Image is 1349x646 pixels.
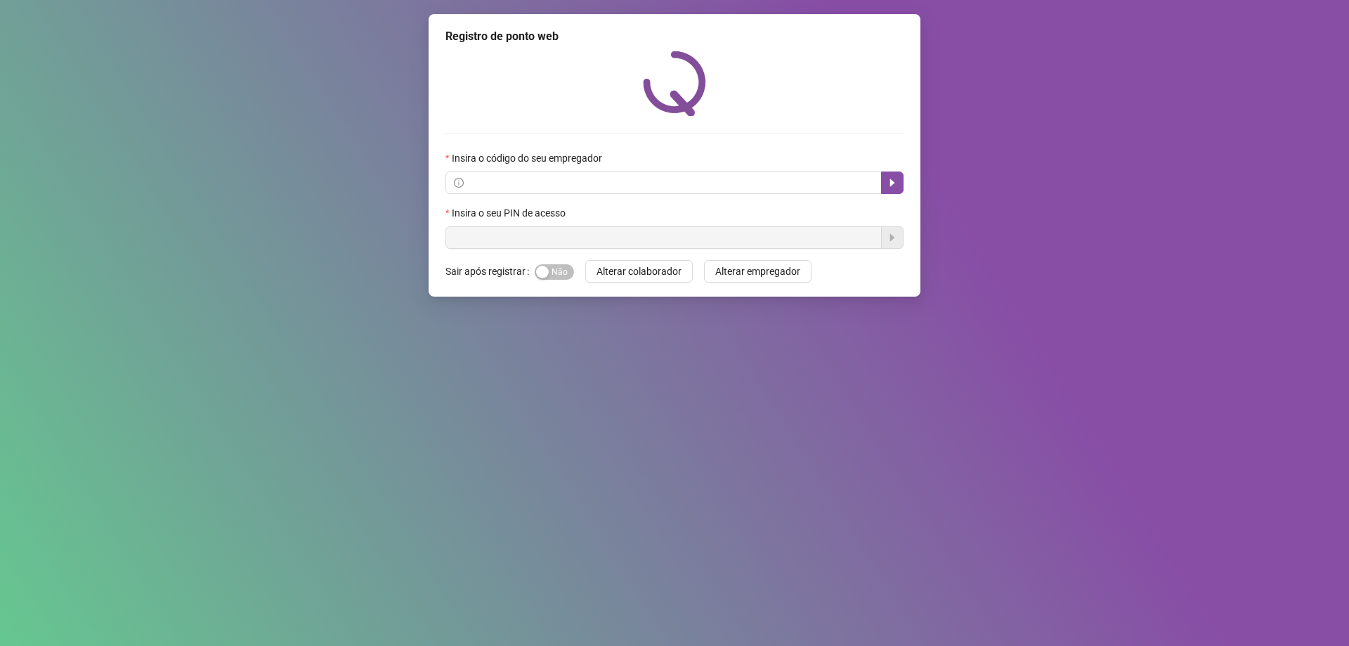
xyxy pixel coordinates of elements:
[715,264,800,279] span: Alterar empregador
[445,205,575,221] label: Insira o seu PIN de acesso
[585,260,693,283] button: Alterar colaborador
[445,150,611,166] label: Insira o código do seu empregador
[643,51,706,116] img: QRPoint
[454,178,464,188] span: info-circle
[704,260,812,283] button: Alterar empregador
[445,28,904,45] div: Registro de ponto web
[887,177,898,188] span: caret-right
[445,260,535,283] label: Sair após registrar
[597,264,682,279] span: Alterar colaborador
